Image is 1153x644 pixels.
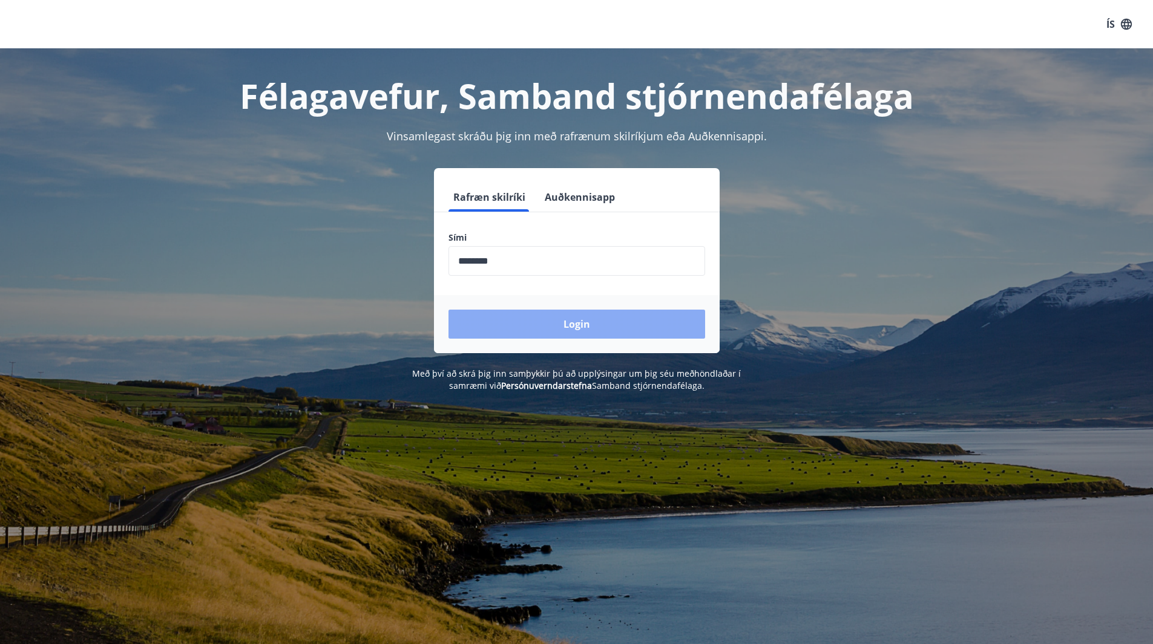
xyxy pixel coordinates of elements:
[501,380,592,391] a: Persónuverndarstefna
[448,310,705,339] button: Login
[156,73,998,119] h1: Félagavefur, Samband stjórnendafélaga
[540,183,620,212] button: Auðkennisapp
[412,368,741,391] span: Með því að skrá þig inn samþykkir þú að upplýsingar um þig séu meðhöndlaðar í samræmi við Samband...
[448,232,705,244] label: Sími
[387,129,767,143] span: Vinsamlegast skráðu þig inn með rafrænum skilríkjum eða Auðkennisappi.
[1100,13,1138,35] button: ÍS
[448,183,530,212] button: Rafræn skilríki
